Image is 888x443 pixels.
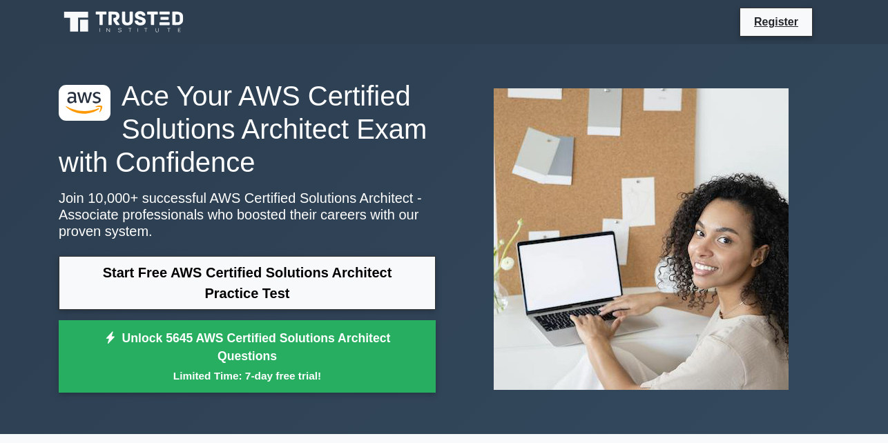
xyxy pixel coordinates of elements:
[59,79,436,179] h1: Ace Your AWS Certified Solutions Architect Exam with Confidence
[59,256,436,310] a: Start Free AWS Certified Solutions Architect Practice Test
[746,13,807,30] a: Register
[59,320,436,393] a: Unlock 5645 AWS Certified Solutions Architect QuestionsLimited Time: 7-day free trial!
[76,368,418,384] small: Limited Time: 7-day free trial!
[59,190,436,239] p: Join 10,000+ successful AWS Certified Solutions Architect - Associate professionals who boosted t...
